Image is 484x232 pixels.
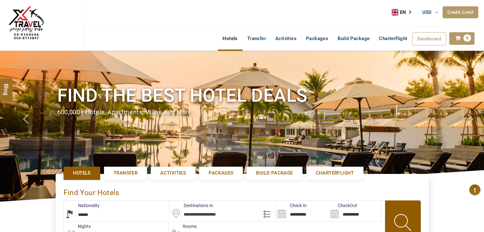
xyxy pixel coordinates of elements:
aside: Language selected: English [392,8,416,17]
div: Language [392,8,416,17]
span: Build Package [256,170,293,176]
a: Packages [199,167,243,180]
span: Blog [2,83,10,89]
label: Nationality [64,202,100,209]
a: Credit Limit [443,6,478,18]
label: Destinations In [169,202,213,209]
input: Search [276,201,328,221]
a: Packages [301,32,333,45]
span: Transfer [113,170,138,176]
label: CheckOut [328,202,357,209]
a: Transfer [104,167,147,180]
a: Activities [151,167,195,180]
a: Activities [271,32,301,45]
span: Dashboard [417,36,441,42]
span: 0 [463,34,471,42]
a: Transfer [242,32,271,45]
a: 0 [449,32,475,45]
a: Hotels [64,167,100,180]
label: nights [64,223,91,229]
a: Build Package [247,167,302,180]
div: Find Your Hotels [64,182,421,200]
span: Packages [209,170,233,176]
span: USD [422,9,432,15]
a: Charterflight [374,32,412,45]
a: Charterflight [306,167,364,180]
img: The Royal Line Holidays [5,3,47,45]
div: 600,000+ hotels, apartments, villas and more. [57,108,427,117]
span: Charterflight [379,36,407,41]
span: Charterflight [316,170,354,176]
a: Hotels [218,32,242,45]
label: Check In [276,202,307,209]
a: EN [392,8,416,17]
label: Rooms [168,223,197,229]
h1: Find the best hotel deals [57,84,427,107]
span: Activities [160,170,186,176]
a: Build Package [333,32,374,45]
span: Hotels [73,170,91,176]
input: Search [328,201,381,221]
